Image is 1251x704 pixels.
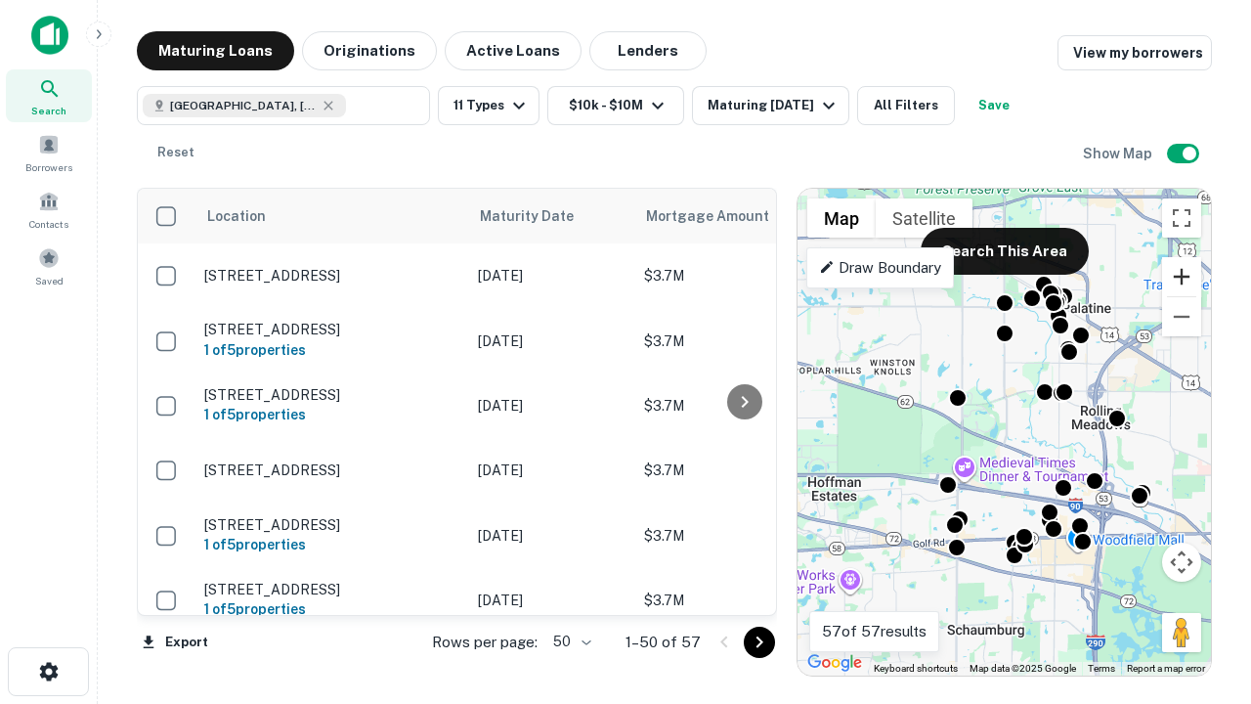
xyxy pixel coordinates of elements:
[1162,257,1201,296] button: Zoom in
[6,126,92,179] a: Borrowers
[644,330,840,352] p: $3.7M
[744,627,775,658] button: Go to next page
[478,460,625,481] p: [DATE]
[1153,548,1251,641] iframe: Chat Widget
[204,321,458,338] p: [STREET_ADDRESS]
[1057,35,1212,70] a: View my borrowers
[692,86,849,125] button: Maturing [DATE]
[646,204,795,228] span: Mortgage Amount
[644,395,840,417] p: $3.7M
[204,462,458,479] p: [STREET_ADDRESS]
[204,339,458,361] h6: 1 of 5 properties
[634,189,849,243] th: Mortgage Amount
[438,86,539,125] button: 11 Types
[6,183,92,236] a: Contacts
[35,273,64,288] span: Saved
[204,598,458,620] h6: 1 of 5 properties
[1127,663,1205,674] a: Report a map error
[194,189,468,243] th: Location
[644,525,840,547] p: $3.7M
[589,31,707,70] button: Lenders
[807,198,876,238] button: Show street map
[478,265,625,286] p: [DATE]
[204,267,458,285] p: [STREET_ADDRESS]
[802,650,867,676] a: Open this area in Google Maps (opens a new window)
[1162,543,1201,582] button: Map camera controls
[545,628,594,656] div: 50
[204,404,458,425] h6: 1 of 5 properties
[206,204,266,228] span: Location
[1088,663,1115,674] a: Terms (opens in new tab)
[29,216,68,232] span: Contacts
[708,94,841,117] div: Maturing [DATE]
[432,631,538,654] p: Rows per page:
[798,189,1211,676] div: 0 0
[468,189,634,243] th: Maturity Date
[644,460,840,481] p: $3.7M
[204,534,458,555] h6: 1 of 5 properties
[302,31,437,70] button: Originations
[445,31,582,70] button: Active Loans
[25,159,72,175] span: Borrowers
[857,86,955,125] button: All Filters
[874,662,958,676] button: Keyboard shortcuts
[145,133,207,172] button: Reset
[478,590,625,611] p: [DATE]
[478,330,625,352] p: [DATE]
[625,631,701,654] p: 1–50 of 57
[1162,297,1201,336] button: Zoom out
[876,198,972,238] button: Show satellite imagery
[478,525,625,547] p: [DATE]
[204,386,458,404] p: [STREET_ADDRESS]
[802,650,867,676] img: Google
[31,103,66,118] span: Search
[137,628,213,657] button: Export
[644,590,840,611] p: $3.7M
[6,69,92,122] a: Search
[644,265,840,286] p: $3.7M
[921,228,1089,275] button: Search This Area
[478,395,625,417] p: [DATE]
[170,97,317,114] span: [GEOGRAPHIC_DATA], [GEOGRAPHIC_DATA]
[31,16,68,55] img: capitalize-icon.png
[137,31,294,70] button: Maturing Loans
[547,86,684,125] button: $10k - $10M
[963,86,1025,125] button: Save your search to get updates of matches that match your search criteria.
[6,240,92,292] a: Saved
[480,204,599,228] span: Maturity Date
[204,581,458,598] p: [STREET_ADDRESS]
[1083,143,1155,164] h6: Show Map
[970,663,1076,674] span: Map data ©2025 Google
[819,256,941,280] p: Draw Boundary
[1162,198,1201,238] button: Toggle fullscreen view
[204,516,458,534] p: [STREET_ADDRESS]
[822,620,927,643] p: 57 of 57 results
